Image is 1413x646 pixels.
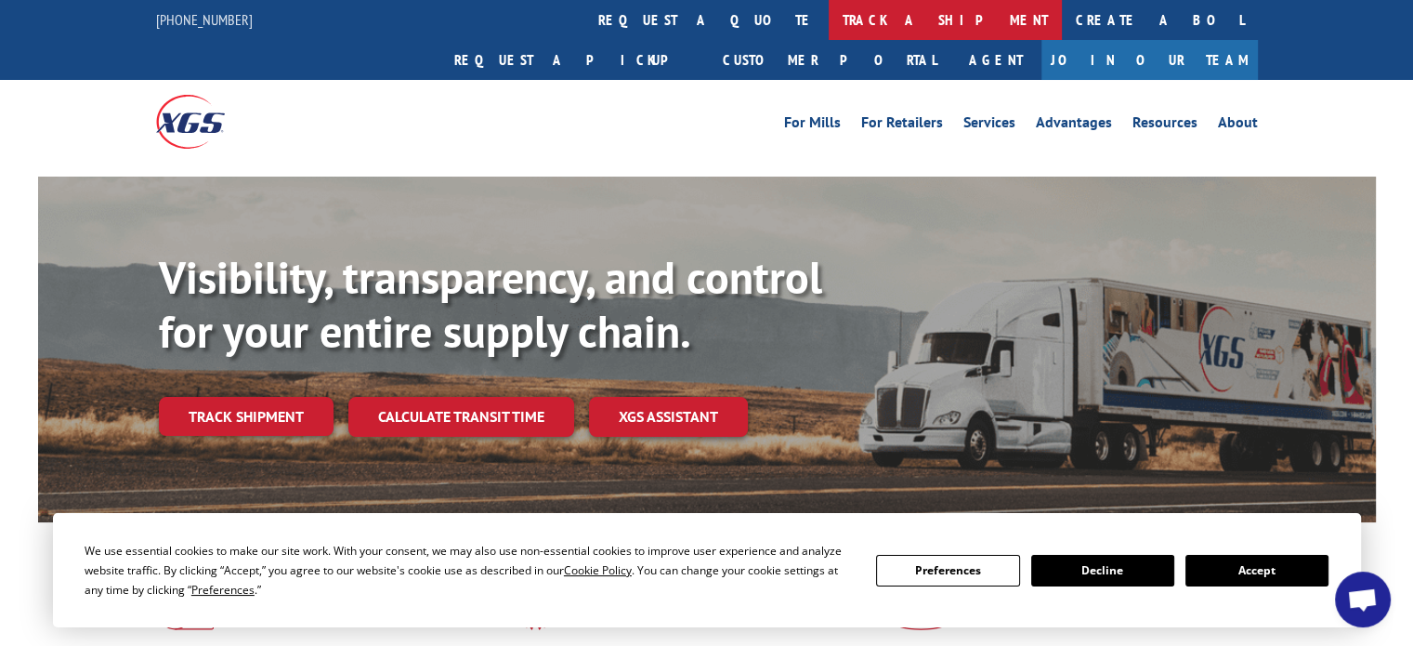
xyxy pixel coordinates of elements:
a: Request a pickup [440,40,709,80]
a: For Mills [784,115,841,136]
b: Visibility, transparency, and control for your entire supply chain. [159,248,822,360]
span: Preferences [191,582,255,598]
a: Join Our Team [1041,40,1258,80]
a: Resources [1132,115,1197,136]
a: Advantages [1036,115,1112,136]
a: Track shipment [159,397,334,436]
a: XGS ASSISTANT [589,397,748,437]
button: Preferences [876,555,1019,587]
a: Services [963,115,1015,136]
a: About [1218,115,1258,136]
div: We use essential cookies to make our site work. With your consent, we may also use non-essential ... [85,541,854,600]
a: Calculate transit time [348,397,574,437]
a: Open chat [1335,572,1391,627]
a: [PHONE_NUMBER] [156,10,253,29]
div: Cookie Consent Prompt [53,513,1361,627]
span: Cookie Policy [564,562,632,578]
a: For Retailers [861,115,943,136]
a: Customer Portal [709,40,950,80]
button: Accept [1185,555,1328,587]
button: Decline [1031,555,1174,587]
a: Agent [950,40,1041,80]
